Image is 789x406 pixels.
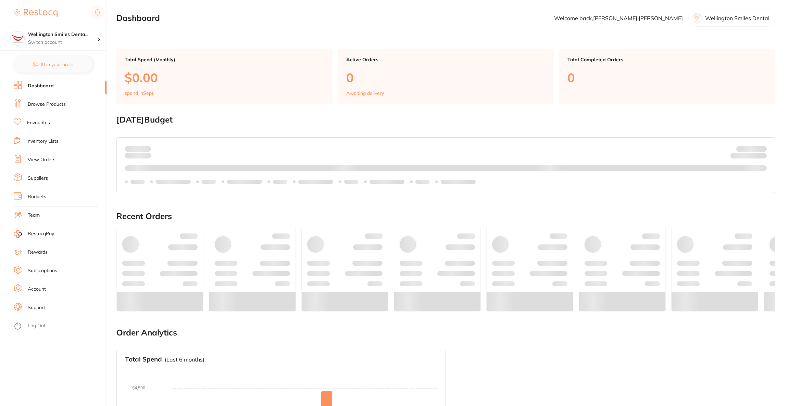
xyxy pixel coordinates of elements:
[125,152,151,160] p: month
[125,356,162,363] h3: Total Spend
[27,119,50,126] a: Favourites
[139,145,151,152] strong: $0.00
[125,71,324,85] p: $0.00
[116,212,775,221] h2: Recent Orders
[567,57,767,62] p: Total Completed Orders
[11,31,24,45] img: Wellington Smiles Dental
[28,230,54,237] span: RestocqPay
[125,57,324,62] p: Total Spend (Monthly)
[28,304,45,311] a: Support
[28,175,48,182] a: Suppliers
[116,328,775,338] h2: Order Analytics
[28,31,97,38] h4: Wellington Smiles Dental
[227,179,262,185] p: Labels extended
[705,15,769,21] p: Wellington Smiles Dental
[130,179,145,185] p: Labels
[441,179,476,185] p: Labels extended
[28,267,57,274] a: Subscriptions
[28,83,54,89] a: Dashboard
[736,146,767,151] p: Budget:
[567,71,767,85] p: 0
[116,115,775,125] h2: [DATE] Budget
[26,138,59,145] a: Inventory Lists
[14,5,58,21] a: Restocq Logo
[338,49,554,104] a: Active Orders0Awaiting delivery
[559,49,775,104] a: Total Completed Orders0
[415,179,430,185] p: Labels
[28,322,46,329] a: Log Out
[28,39,97,46] p: Switch account
[116,49,333,104] a: Total Spend (Monthly)$0.00spend inSept
[346,71,546,85] p: 0
[28,249,48,256] a: Rewards
[116,13,160,23] h2: Dashboard
[125,90,153,96] p: spend in Sept
[14,56,93,73] button: $0.00 in your order
[28,156,55,163] a: View Orders
[156,179,191,185] p: Labels extended
[14,230,22,238] img: RestocqPay
[298,179,333,185] p: Labels extended
[273,179,287,185] p: Labels
[125,146,151,151] p: Spent:
[346,57,546,62] p: Active Orders
[14,321,104,332] button: Log Out
[554,15,683,21] p: Welcome back, [PERSON_NAME] [PERSON_NAME]
[28,212,40,219] a: Team
[344,179,359,185] p: Labels
[753,145,767,152] strong: $NaN
[165,356,204,363] p: (Last 6 months)
[755,154,767,160] strong: $0.00
[730,152,767,160] p: Remaining:
[202,179,216,185] p: Labels
[370,179,404,185] p: Labels extended
[28,101,66,108] a: Browse Products
[14,230,54,238] a: RestocqPay
[28,286,46,293] a: Account
[28,193,46,200] a: Budgets
[14,9,58,17] img: Restocq Logo
[346,90,384,96] p: Awaiting delivery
